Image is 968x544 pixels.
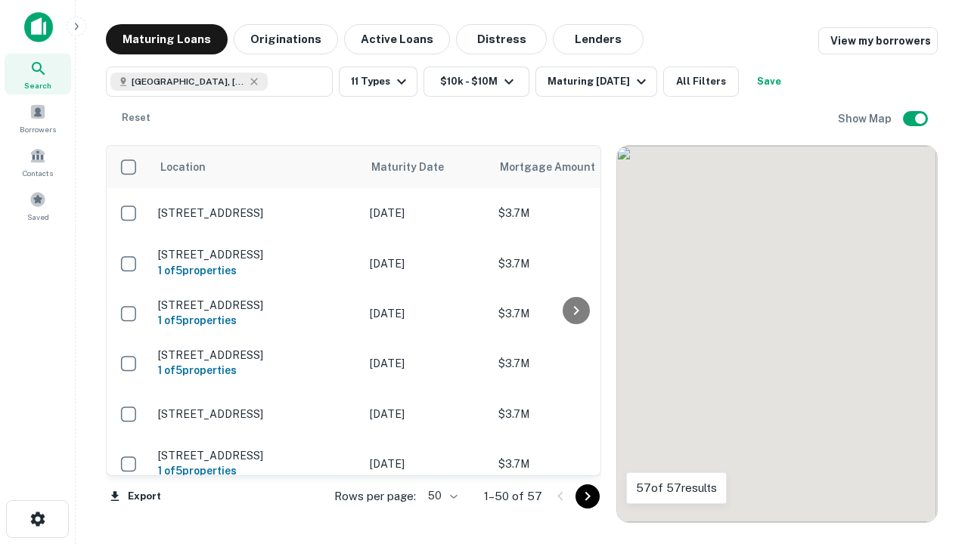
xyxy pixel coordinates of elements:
p: [STREET_ADDRESS] [158,449,355,462]
span: Search [24,79,51,91]
h6: 1 of 5 properties [158,462,355,479]
a: View my borrowers [818,27,938,54]
span: Mortgage Amount [500,158,615,176]
p: 1–50 of 57 [484,487,542,505]
h6: 1 of 5 properties [158,262,355,279]
iframe: Chat Widget [892,423,968,496]
p: Rows per page: [334,487,416,505]
p: $3.7M [498,406,650,422]
p: 57 of 57 results [636,479,717,497]
p: $3.7M [498,305,650,322]
button: Save your search to get updates of matches that match your search criteria. [745,66,793,97]
th: Mortgage Amount [491,146,657,188]
p: $3.7M [498,255,650,272]
p: [STREET_ADDRESS] [158,248,355,261]
span: [GEOGRAPHIC_DATA], [GEOGRAPHIC_DATA] [132,75,245,88]
button: Maturing [DATE] [535,66,657,97]
h6: 1 of 5 properties [158,312,355,329]
button: Export [106,485,165,508]
p: [DATE] [370,406,483,422]
span: Location [160,158,206,176]
a: Contacts [5,141,71,182]
button: Reset [112,103,160,133]
button: Distress [456,24,547,54]
p: [DATE] [370,456,483,472]
div: 50 [422,485,460,507]
p: [DATE] [370,255,483,272]
p: $3.7M [498,456,650,472]
button: Active Loans [344,24,450,54]
button: 11 Types [339,66,417,97]
div: 0 0 [617,146,937,522]
span: Borrowers [20,123,56,135]
p: [STREET_ADDRESS] [158,407,355,421]
a: Saved [5,185,71,226]
p: [STREET_ADDRESS] [158,348,355,362]
button: All Filters [663,66,739,97]
p: [STREET_ADDRESS] [158,298,355,312]
p: [DATE] [370,305,483,322]
p: $3.7M [498,355,650,372]
button: Maturing Loans [106,24,228,54]
button: Lenders [553,24,644,54]
p: $3.7M [498,205,650,221]
a: Search [5,54,71,94]
span: Saved [27,211,49,223]
a: Borrowers [5,97,71,138]
th: Maturity Date [362,146,491,188]
span: Contacts [23,167,53,179]
button: Go to next page [576,484,600,508]
th: Location [150,146,362,188]
div: Maturing [DATE] [548,73,650,91]
span: Maturity Date [371,158,464,176]
img: capitalize-icon.png [24,12,53,42]
h6: Show Map [838,110,894,127]
p: [DATE] [370,355,483,372]
h6: 1 of 5 properties [158,362,355,379]
p: [DATE] [370,205,483,221]
button: $10k - $10M [423,66,529,97]
p: [STREET_ADDRESS] [158,206,355,220]
button: Originations [234,24,338,54]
